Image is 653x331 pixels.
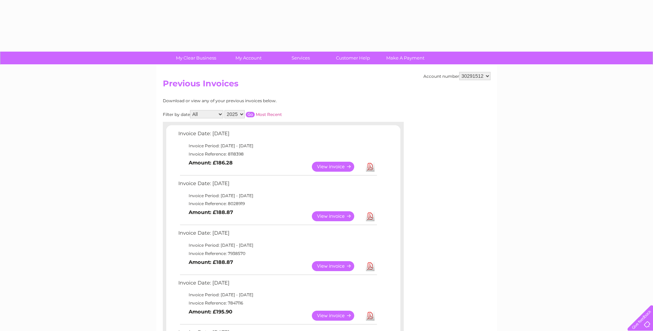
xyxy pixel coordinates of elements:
[312,162,362,172] a: View
[177,278,378,291] td: Invoice Date: [DATE]
[177,228,378,241] td: Invoice Date: [DATE]
[177,249,378,258] td: Invoice Reference: 7938570
[366,261,375,271] a: Download
[177,192,378,200] td: Invoice Period: [DATE] - [DATE]
[189,259,233,265] b: Amount: £188.87
[189,209,233,215] b: Amount: £188.87
[312,311,362,321] a: View
[256,112,282,117] a: Most Recent
[366,162,375,172] a: Download
[272,52,329,64] a: Services
[189,160,233,166] b: Amount: £186.28
[177,291,378,299] td: Invoice Period: [DATE] - [DATE]
[177,241,378,249] td: Invoice Period: [DATE] - [DATE]
[177,129,378,142] td: Invoice Date: [DATE]
[177,200,378,208] td: Invoice Reference: 8028919
[312,211,362,221] a: View
[366,211,375,221] a: Download
[163,98,344,103] div: Download or view any of your previous invoices below.
[220,52,277,64] a: My Account
[168,52,224,64] a: My Clear Business
[377,52,434,64] a: Make A Payment
[423,72,491,80] div: Account number
[366,311,375,321] a: Download
[177,179,378,192] td: Invoice Date: [DATE]
[163,79,491,92] h2: Previous Invoices
[189,309,232,315] b: Amount: £195.90
[177,299,378,307] td: Invoice Reference: 7847116
[163,110,344,118] div: Filter by date
[177,150,378,158] td: Invoice Reference: 8118398
[312,261,362,271] a: View
[325,52,381,64] a: Customer Help
[177,142,378,150] td: Invoice Period: [DATE] - [DATE]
